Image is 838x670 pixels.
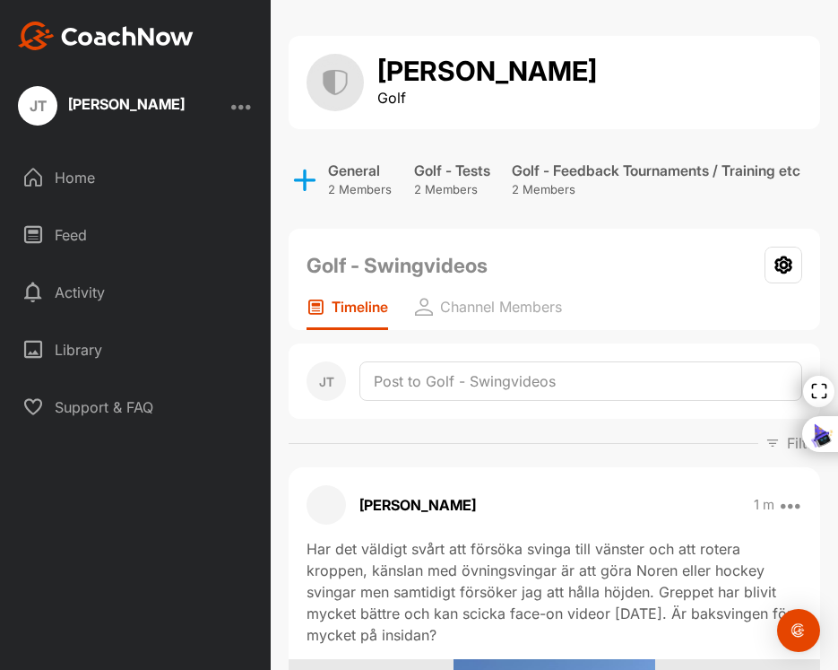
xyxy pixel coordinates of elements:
[68,97,185,111] div: [PERSON_NAME]
[10,155,263,200] div: Home
[307,250,488,281] h2: Golf - Swingvideos
[18,22,194,50] img: CoachNow
[512,181,800,199] p: 2 Members
[307,361,346,401] div: JT
[10,327,263,372] div: Library
[10,385,263,430] div: Support & FAQ
[777,609,820,652] div: Open Intercom Messenger
[328,160,392,181] div: General
[328,181,392,199] p: 2 Members
[307,54,364,111] img: group
[414,160,490,181] div: Golf - Tests
[10,270,263,315] div: Activity
[377,57,597,87] h1: [PERSON_NAME]
[440,298,562,316] p: Channel Members
[307,538,802,646] div: Har det väldigt svårt att försöka svinga till vänster och att rotera kroppen, känslan med övnings...
[18,86,57,126] div: JT
[414,181,490,199] p: 2 Members
[359,494,476,516] p: [PERSON_NAME]
[512,160,800,181] div: Golf - Feedback Tournaments / Training etc
[754,496,774,514] p: 1 m
[10,213,263,257] div: Feed
[332,298,388,316] p: Timeline
[377,87,597,109] p: Golf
